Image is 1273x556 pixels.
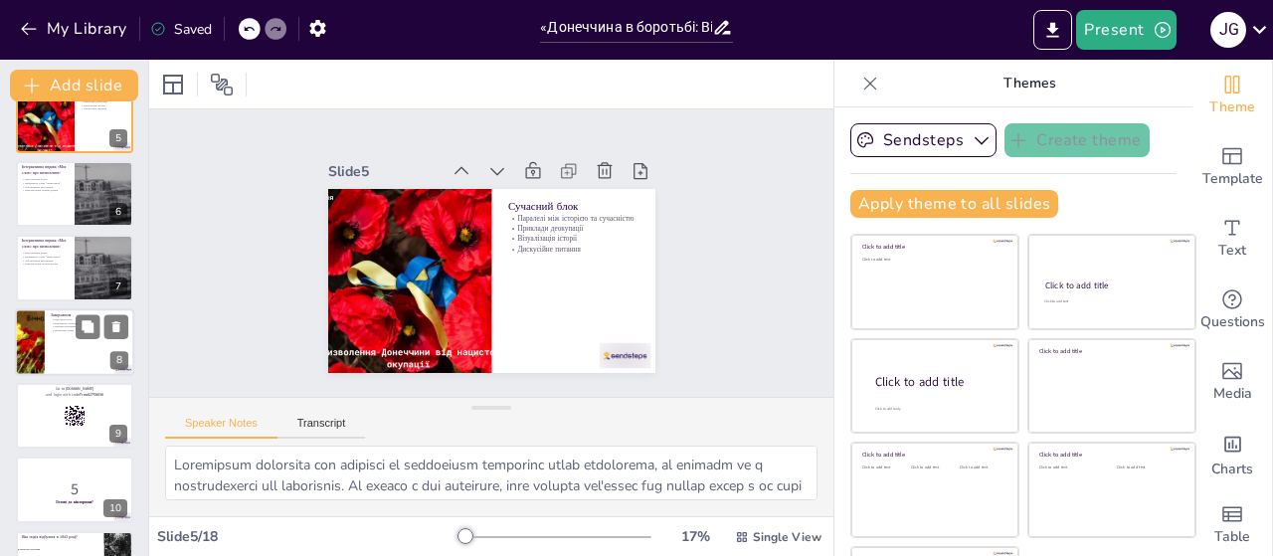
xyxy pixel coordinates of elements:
div: https://cdn.sendsteps.com/images/logo/sendsteps_logo_white.pnghttps://cdn.sendsteps.com/images/lo... [16,457,133,522]
p: Використання онлайн-дошки [22,263,69,267]
div: Add charts and graphs [1192,418,1272,489]
p: Важливість свободи [51,321,128,325]
div: 8 [110,351,128,369]
div: Click to add text [862,258,1004,263]
strong: [DOMAIN_NAME] [66,387,94,392]
button: Create theme [1004,123,1150,157]
p: Завершення [51,311,128,317]
p: Фінальний слайд [51,328,128,332]
button: Present [1076,10,1176,50]
div: Saved [150,20,212,39]
button: Sendsteps [850,123,997,157]
div: https://cdn.sendsteps.com/images/logo/sendsteps_logo_white.pnghttps://cdn.sendsteps.com/images/lo... [16,161,133,227]
p: Важливість слова "визволення" [22,256,69,260]
p: Дискусійне питання [81,106,127,110]
p: Обговорення результатів [22,185,69,189]
span: Theme [1209,96,1255,118]
div: Slide 5 / 18 [157,527,460,546]
span: Звільнення Донеччини [19,548,102,550]
div: Click to add title [862,451,1004,459]
p: Дискусійне питання [507,244,638,254]
div: Click to add body [875,406,1000,411]
button: J G [1210,10,1246,50]
div: 5 [109,129,127,147]
button: Apply theme to all slides [850,190,1058,218]
textarea: Loremipsum dolorsita con adipisci el seddoeiusm temporinc utlab etdolorema, al enimadm ve q nostr... [165,446,818,500]
p: and login with code [22,392,127,398]
button: Delete Slide [104,314,128,338]
div: Slide 5 [328,162,441,181]
p: Яка подія відбулася в 1943 році? [22,534,98,540]
button: Add slide [10,70,138,101]
div: Click to add title [1039,451,1182,459]
button: Duplicate Slide [76,314,99,338]
span: Charts [1211,459,1253,480]
span: Questions [1200,311,1265,333]
div: 5 [16,88,133,153]
div: 10 [103,499,127,517]
div: Get real-time input from your audience [1192,275,1272,346]
button: Speaker Notes [165,417,277,439]
p: Приклади деокупації [507,224,638,234]
span: Single View [753,529,821,545]
div: Add images, graphics, shapes or video [1192,346,1272,418]
p: Паралелі між історією та сучасністю [507,213,638,223]
p: Висловлення думок [22,178,69,182]
div: Click to add text [960,465,1004,470]
strong: Готові до вікторини? [56,498,93,503]
div: https://cdn.sendsteps.com/images/logo/sendsteps_logo_white.pnghttps://cdn.sendsteps.com/images/lo... [16,383,133,449]
p: Візуалізація історії [507,234,638,244]
div: Change the overall theme [1192,60,1272,131]
button: My Library [15,13,135,45]
p: Інтерактивна вправа «Моє слово про визволення» [22,239,69,250]
div: 17 % [671,527,719,546]
div: 6 [109,203,127,221]
div: Click to add text [862,465,907,470]
div: Click to add title [875,373,1002,390]
p: Сучасний блок [507,198,638,213]
div: Add text boxes [1192,203,1272,275]
div: J G [1210,12,1246,48]
span: Table [1214,526,1250,548]
div: https://cdn.sendsteps.com/images/logo/sendsteps_logo_white.pnghttps://cdn.sendsteps.com/images/lo... [15,308,134,376]
p: Висловлення думок [22,252,69,256]
p: Go to [22,386,127,392]
span: Text [1218,240,1246,262]
span: Media [1213,383,1252,405]
div: Layout [157,69,189,100]
p: Інтерактивна вправа «Моє слово про визволення» [22,164,69,175]
p: Themes [886,60,1173,107]
div: https://cdn.sendsteps.com/images/logo/sendsteps_logo_white.pnghttps://cdn.sendsteps.com/images/lo... [16,235,133,300]
p: 5 [22,478,127,500]
div: Click to add text [1039,465,1102,470]
div: Click to add title [862,243,1004,251]
button: Transcript [277,417,366,439]
p: Візуалізація історії [81,103,127,107]
div: Click to add text [1044,299,1177,304]
p: Обговорення результатів [22,259,69,263]
div: Click to add title [1045,279,1178,291]
div: Click to add text [1117,465,1180,470]
p: Використання онлайн-дошки [22,189,69,193]
p: Підсумки уроку [51,317,128,321]
p: Приклади деокупації [81,99,127,103]
div: Click to add text [911,465,956,470]
span: Position [210,73,234,96]
div: Click to add title [1039,347,1182,355]
div: 7 [109,278,127,295]
div: 9 [109,425,127,443]
span: Template [1202,168,1263,190]
div: Add ready made slides [1192,131,1272,203]
input: Insert title [540,13,711,42]
p: Важливість слова "визволення" [22,181,69,185]
button: Export to PowerPoint [1033,10,1072,50]
p: Хвилина мовчання [51,324,128,328]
